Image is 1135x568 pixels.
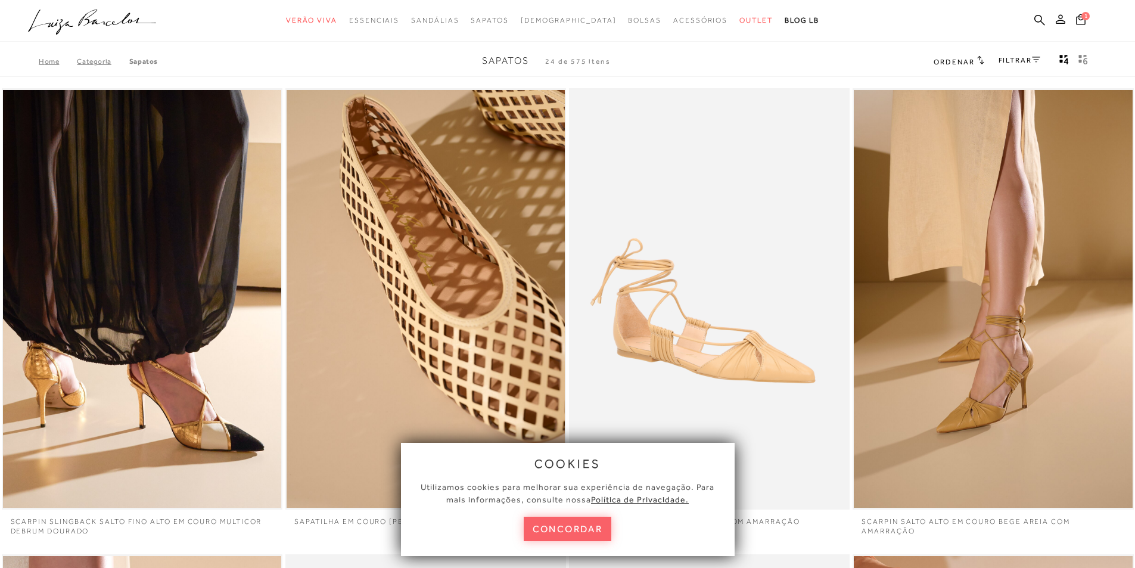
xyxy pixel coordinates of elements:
[999,56,1040,64] a: FILTRAR
[421,482,714,504] span: Utilizamos cookies para melhorar sua experiência de navegação. Para mais informações, consulte nossa
[3,90,281,508] img: SCARPIN SLINGBACK SALTO FINO ALTO EM COURO MULTICOR DEBRUM DOURADO
[77,57,129,66] a: Categoria
[545,57,611,66] span: 24 de 575 itens
[286,10,337,32] a: noSubCategoriesText
[129,57,158,66] a: Sapatos
[482,55,529,66] span: Sapatos
[785,10,819,32] a: BLOG LB
[3,90,281,508] a: SCARPIN SLINGBACK SALTO FINO ALTO EM COURO MULTICOR DEBRUM DOURADO SCARPIN SLINGBACK SALTO FINO A...
[854,90,1132,508] img: SCARPIN SALTO ALTO EM COURO BEGE AREIA COM AMARRAÇÃO
[39,57,77,66] a: Home
[628,16,661,24] span: Bolsas
[2,510,282,537] a: SCARPIN SLINGBACK SALTO FINO ALTO EM COURO MULTICOR DEBRUM DOURADO
[570,90,848,508] a: SAPATILHA EM COURO BEGE AREIA COM AMARRAÇÃO SAPATILHA EM COURO BEGE AREIA COM AMARRAÇÃO
[591,495,689,504] a: Política de Privacidade.
[1075,54,1092,69] button: gridText6Desc
[349,10,399,32] a: noSubCategoriesText
[934,58,974,66] span: Ordenar
[287,90,565,508] a: SAPATILHA EM COURO BAUNILHA VAZADA SAPATILHA EM COURO BAUNILHA VAZADA
[524,517,612,541] button: concordar
[785,16,819,24] span: BLOG LB
[287,90,565,508] img: SAPATILHA EM COURO BAUNILHA VAZADA
[411,16,459,24] span: Sandálias
[673,16,727,24] span: Acessórios
[471,10,508,32] a: noSubCategoriesText
[570,90,848,508] img: SAPATILHA EM COURO BEGE AREIA COM AMARRAÇÃO
[471,16,508,24] span: Sapatos
[854,90,1132,508] a: SCARPIN SALTO ALTO EM COURO BEGE AREIA COM AMARRAÇÃO SCARPIN SALTO ALTO EM COURO BEGE AREIA COM A...
[1081,12,1090,20] span: 1
[521,10,617,32] a: noSubCategoriesText
[739,16,773,24] span: Outlet
[1072,13,1089,29] button: 1
[739,10,773,32] a: noSubCategoriesText
[853,510,1133,537] a: SCARPIN SALTO ALTO EM COURO BEGE AREIA COM AMARRAÇÃO
[521,16,617,24] span: [DEMOGRAPHIC_DATA]
[286,16,337,24] span: Verão Viva
[349,16,399,24] span: Essenciais
[285,510,566,527] a: SAPATILHA EM COURO [PERSON_NAME]
[1056,54,1072,69] button: Mostrar 4 produtos por linha
[673,10,727,32] a: noSubCategoriesText
[411,10,459,32] a: noSubCategoriesText
[534,457,601,470] span: cookies
[628,10,661,32] a: noSubCategoriesText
